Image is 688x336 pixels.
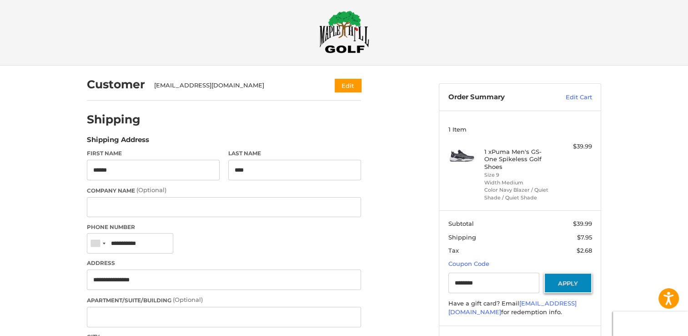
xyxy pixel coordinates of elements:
span: Subtotal [448,220,474,227]
div: Have a gift card? Email for redemption info. [448,299,592,317]
iframe: Google Customer Reviews [613,311,688,336]
label: First Name [87,149,220,158]
label: Apartment/Suite/Building [87,295,361,305]
label: Address [87,259,361,267]
label: Last Name [228,149,361,158]
span: Shipping [448,234,476,241]
span: $39.99 [573,220,592,227]
img: Maple Hill Golf [319,10,369,53]
h3: Order Summary [448,93,546,102]
button: Edit [335,79,361,92]
h3: 1 Item [448,126,592,133]
div: $39.99 [556,142,592,151]
a: Coupon Code [448,260,489,267]
a: Edit Cart [546,93,592,102]
small: (Optional) [173,296,203,303]
li: Size 9 [484,171,554,179]
span: Tax [448,247,459,254]
li: Width Medium [484,179,554,187]
small: (Optional) [136,186,166,193]
span: $7.95 [577,234,592,241]
legend: Shipping Address [87,135,149,149]
h2: Customer [87,77,145,92]
label: Phone Number [87,223,361,231]
h4: 1 x Puma Men's GS-One Spikeless Golf Shoes [484,148,554,170]
button: Apply [544,273,592,293]
label: Company Name [87,186,361,195]
h2: Shipping [87,112,141,127]
span: $2.68 [577,247,592,254]
li: Color Navy Blazer / Quiet Shade / Quiet Shade [484,186,554,201]
div: [EMAIL_ADDRESS][DOMAIN_NAME] [154,81,317,90]
input: Gift Certificate or Coupon Code [448,273,540,293]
